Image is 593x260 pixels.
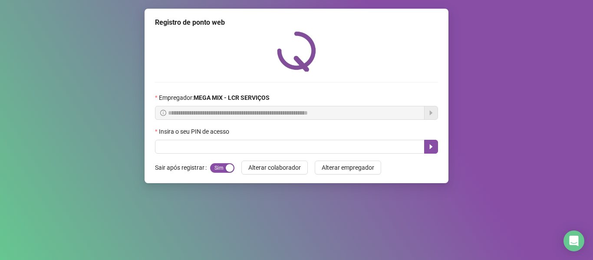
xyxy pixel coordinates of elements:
img: QRPoint [277,31,316,72]
span: Alterar empregador [322,163,374,172]
label: Sair após registrar [155,161,210,174]
button: Alterar colaborador [241,161,308,174]
label: Insira o seu PIN de acesso [155,127,235,136]
span: Alterar colaborador [248,163,301,172]
button: Alterar empregador [315,161,381,174]
strong: MEGA MIX - LCR SERVIÇOS [194,94,270,101]
div: Open Intercom Messenger [563,230,584,251]
span: info-circle [160,110,166,116]
span: Empregador : [159,93,270,102]
div: Registro de ponto web [155,17,438,28]
span: caret-right [428,143,435,150]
